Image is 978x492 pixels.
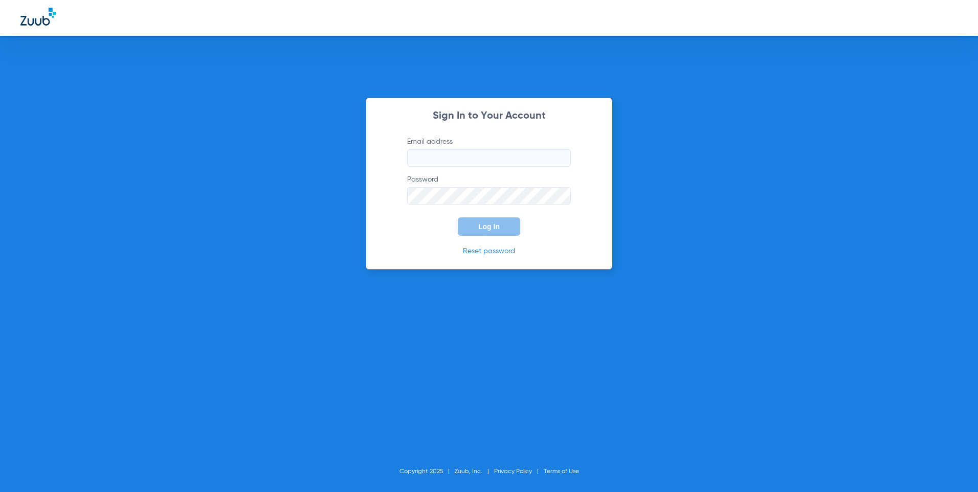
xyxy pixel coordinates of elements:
[407,174,571,205] label: Password
[20,8,56,26] img: Zuub Logo
[399,466,455,477] li: Copyright 2025
[478,222,500,231] span: Log In
[407,137,571,167] label: Email address
[494,468,532,475] a: Privacy Policy
[463,248,515,255] a: Reset password
[407,149,571,167] input: Email address
[455,466,494,477] li: Zuub, Inc.
[544,468,579,475] a: Terms of Use
[392,111,586,121] h2: Sign In to Your Account
[458,217,520,236] button: Log In
[407,187,571,205] input: Password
